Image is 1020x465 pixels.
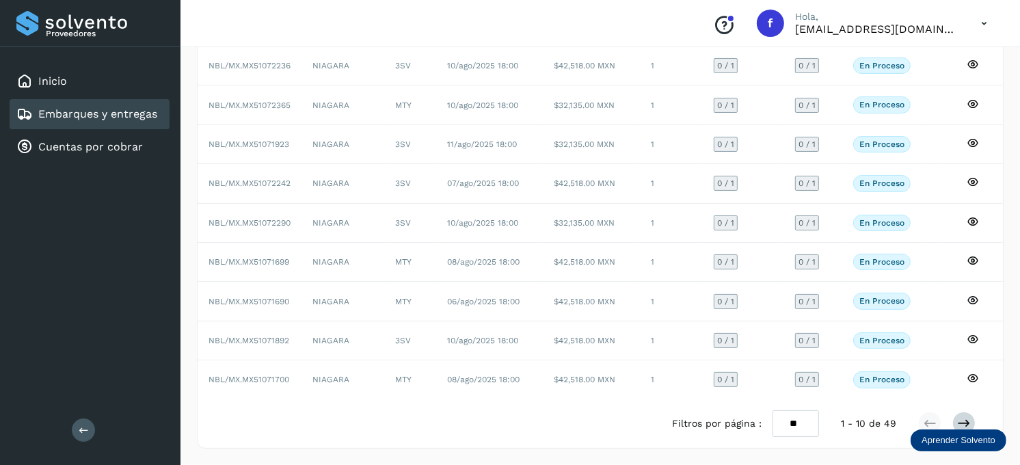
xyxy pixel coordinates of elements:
div: Inicio [10,66,170,96]
div: Aprender Solvento [911,429,1006,451]
p: En proceso [859,218,904,228]
span: NBL/MX.MX51071892 [209,336,289,345]
p: En proceso [859,296,904,306]
p: Proveedores [46,29,164,38]
td: NIAGARA [301,85,385,124]
td: NIAGARA [301,243,385,282]
td: 1 [640,243,703,282]
td: NIAGARA [301,204,385,243]
span: 11/ago/2025 18:00 [448,139,518,149]
p: En proceso [859,100,904,109]
td: 1 [640,46,703,85]
td: NIAGARA [301,321,385,360]
td: 1 [640,85,703,124]
span: NBL/MX.MX51071700 [209,375,289,384]
a: Inicio [38,75,67,88]
span: 0 / 1 [798,258,816,266]
td: 3SV [385,46,437,85]
span: 0 / 1 [798,336,816,345]
p: facturacion@protransport.com.mx [795,23,959,36]
span: 0 / 1 [798,297,816,306]
td: $32,135.00 MXN [543,125,640,164]
a: Cuentas por cobrar [38,140,143,153]
span: NBL/MX.MX51071699 [209,257,289,267]
span: 06/ago/2025 18:00 [448,297,520,306]
td: NIAGARA [301,282,385,321]
span: 0 / 1 [798,62,816,70]
td: NIAGARA [301,125,385,164]
span: 0 / 1 [798,375,816,384]
span: 0 / 1 [717,140,734,148]
td: 1 [640,282,703,321]
a: Embarques y entregas [38,107,157,120]
p: En proceso [859,178,904,188]
span: NBL/MX.MX51071690 [209,297,289,306]
span: NBL/MX.MX51072290 [209,218,291,228]
td: 1 [640,321,703,360]
div: Embarques y entregas [10,99,170,129]
span: 0 / 1 [798,140,816,148]
span: 0 / 1 [717,258,734,266]
span: 07/ago/2025 18:00 [448,178,520,188]
span: 0 / 1 [798,101,816,109]
span: 08/ago/2025 18:00 [448,257,520,267]
span: 10/ago/2025 18:00 [448,336,519,345]
span: 0 / 1 [717,336,734,345]
td: $42,518.00 MXN [543,282,640,321]
span: NBL/MX.MX51072242 [209,178,291,188]
span: 0 / 1 [717,62,734,70]
span: NBL/MX.MX51072365 [209,101,291,110]
p: En proceso [859,375,904,384]
td: 3SV [385,125,437,164]
p: En proceso [859,139,904,149]
td: MTY [385,360,437,399]
td: 1 [640,125,703,164]
p: Hola, [795,11,959,23]
td: 3SV [385,321,437,360]
td: NIAGARA [301,360,385,399]
td: NIAGARA [301,46,385,85]
td: $32,135.00 MXN [543,204,640,243]
div: Cuentas por cobrar [10,132,170,162]
td: $42,518.00 MXN [543,164,640,203]
span: 0 / 1 [798,179,816,187]
td: $42,518.00 MXN [543,46,640,85]
span: NBL/MX.MX51071923 [209,139,289,149]
span: 0 / 1 [717,375,734,384]
td: $42,518.00 MXN [543,243,640,282]
td: MTY [385,282,437,321]
span: 0 / 1 [717,179,734,187]
p: En proceso [859,257,904,267]
td: $32,135.00 MXN [543,85,640,124]
span: 10/ago/2025 18:00 [448,61,519,70]
p: En proceso [859,336,904,345]
p: En proceso [859,61,904,70]
span: NBL/MX.MX51072236 [209,61,291,70]
td: MTY [385,243,437,282]
td: 1 [640,204,703,243]
td: $42,518.00 MXN [543,321,640,360]
span: 10/ago/2025 18:00 [448,218,519,228]
span: Filtros por página : [672,416,762,431]
span: 0 / 1 [717,101,734,109]
td: MTY [385,85,437,124]
span: 08/ago/2025 18:00 [448,375,520,384]
td: NIAGARA [301,164,385,203]
span: 0 / 1 [798,219,816,227]
span: 0 / 1 [717,297,734,306]
td: 3SV [385,204,437,243]
span: 10/ago/2025 18:00 [448,101,519,110]
p: Aprender Solvento [922,435,995,446]
td: $42,518.00 MXN [543,360,640,399]
span: 1 - 10 de 49 [841,416,896,431]
td: 1 [640,360,703,399]
td: 3SV [385,164,437,203]
span: 0 / 1 [717,219,734,227]
td: 1 [640,164,703,203]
